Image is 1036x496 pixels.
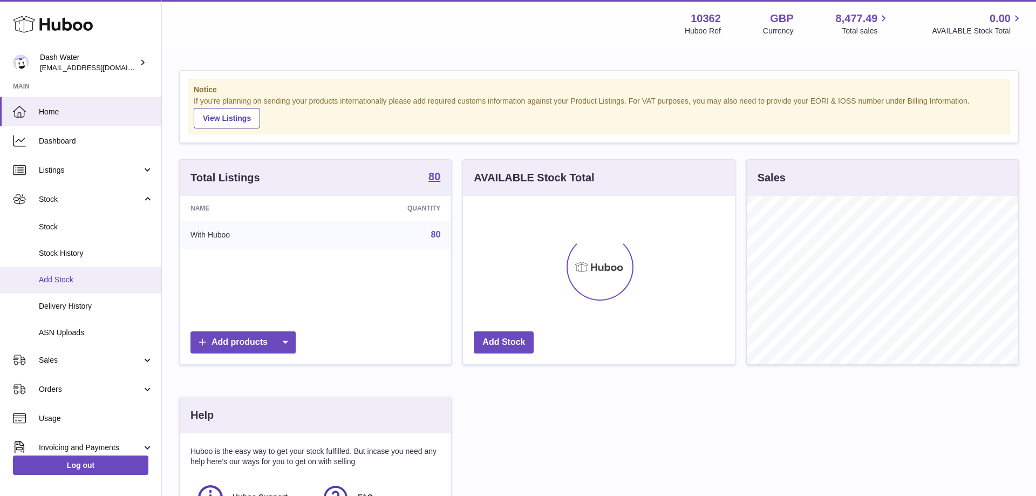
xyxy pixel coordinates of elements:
strong: 10362 [691,11,721,26]
a: 80 [431,230,441,239]
span: Home [39,107,153,117]
th: Quantity [323,196,452,221]
h3: Sales [758,171,786,185]
span: AVAILABLE Stock Total [932,26,1023,36]
a: Log out [13,456,148,475]
span: Total sales [842,26,890,36]
span: Sales [39,355,142,365]
div: Dash Water [40,52,137,73]
span: Listings [39,165,142,175]
a: Add Stock [474,331,534,354]
span: Dashboard [39,136,153,146]
span: Delivery History [39,301,153,311]
h3: Help [190,408,214,423]
img: orders@dash-water.com [13,55,29,71]
span: Add Stock [39,275,153,285]
span: Stock [39,194,142,205]
span: Invoicing and Payments [39,443,142,453]
div: If you're planning on sending your products internationally please add required customs informati... [194,96,1004,128]
a: Add products [190,331,296,354]
strong: Notice [194,85,1004,95]
a: 80 [428,171,440,184]
div: Huboo Ref [685,26,721,36]
span: ASN Uploads [39,328,153,338]
span: [EMAIL_ADDRESS][DOMAIN_NAME] [40,63,159,72]
span: Usage [39,413,153,424]
span: 8,477.49 [836,11,878,26]
span: 0.00 [990,11,1011,26]
span: Stock [39,222,153,232]
strong: GBP [770,11,793,26]
a: 0.00 AVAILABLE Stock Total [932,11,1023,36]
span: Stock History [39,248,153,259]
p: Huboo is the easy way to get your stock fulfilled. But incase you need any help here's our ways f... [190,446,440,467]
td: With Huboo [180,221,323,249]
h3: AVAILABLE Stock Total [474,171,594,185]
h3: Total Listings [190,171,260,185]
div: Currency [763,26,794,36]
a: View Listings [194,108,260,128]
a: 8,477.49 Total sales [836,11,890,36]
span: Orders [39,384,142,395]
strong: 80 [428,171,440,182]
th: Name [180,196,323,221]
